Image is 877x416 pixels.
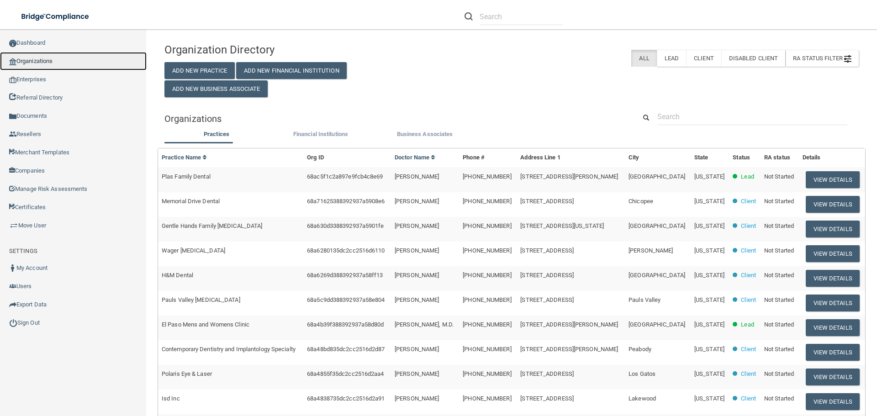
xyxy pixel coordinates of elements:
[395,346,439,353] span: [PERSON_NAME]
[520,346,618,353] span: [STREET_ADDRESS][PERSON_NAME]
[293,131,348,137] span: Financial Institutions
[307,198,385,205] span: 68a71625388392937a5908e6
[395,222,439,229] span: [PERSON_NAME]
[236,62,347,79] button: Add New Financial Institution
[395,198,439,205] span: [PERSON_NAME]
[397,131,453,137] span: Business Associates
[164,129,269,142] li: Practices
[164,114,623,124] h5: Organizations
[520,395,574,402] span: [STREET_ADDRESS]
[729,148,761,167] th: Status
[694,370,724,377] span: [US_STATE]
[9,113,16,120] img: icon-documents.8dae5593.png
[719,351,866,388] iframe: Drift Widget Chat Controller
[162,198,220,205] span: Memorial Drive Dental
[694,222,724,229] span: [US_STATE]
[169,129,264,140] label: Practices
[269,129,373,142] li: Financial Institutions
[395,296,439,303] span: [PERSON_NAME]
[806,270,860,287] button: View Details
[691,148,729,167] th: State
[162,222,262,229] span: Gentle Hands Family [MEDICAL_DATA]
[9,58,16,65] img: organization-icon.f8decf85.png
[741,245,756,256] p: Client
[793,55,851,62] span: RA Status Filter
[629,395,656,402] span: Lakewood
[629,173,685,180] span: [GEOGRAPHIC_DATA]
[806,344,860,361] button: View Details
[395,247,439,254] span: [PERSON_NAME]
[741,221,756,232] p: Client
[657,108,847,125] input: Search
[657,50,686,67] label: Lead
[463,346,511,353] span: [PHONE_NUMBER]
[764,198,794,205] span: Not Started
[764,321,794,328] span: Not Started
[463,222,511,229] span: [PHONE_NUMBER]
[164,62,235,79] button: Add New Practice
[465,12,473,21] img: ic-search.3b580494.png
[764,247,794,254] span: Not Started
[520,370,574,377] span: [STREET_ADDRESS]
[307,321,384,328] span: 68a4b39f388392937a58d80d
[741,319,754,330] p: Lead
[395,154,436,161] a: Doctor Name
[625,148,691,167] th: City
[463,321,511,328] span: [PHONE_NUMBER]
[520,198,574,205] span: [STREET_ADDRESS]
[307,247,385,254] span: 68a6280135dc2cc2516d6110
[463,272,511,279] span: [PHONE_NUMBER]
[520,321,618,328] span: [STREET_ADDRESS][PERSON_NAME]
[741,196,756,207] p: Client
[307,395,385,402] span: 68a4838735dc2cc2516d2a91
[741,393,756,404] p: Client
[395,272,439,279] span: [PERSON_NAME]
[694,272,724,279] span: [US_STATE]
[395,370,439,377] span: [PERSON_NAME]
[764,222,794,229] span: Not Started
[721,50,786,67] label: Disabled Client
[761,148,799,167] th: RA status
[162,395,180,402] span: Isd Inc
[517,148,625,167] th: Address Line 1
[9,283,16,290] img: icon-users.e205127d.png
[844,55,851,63] img: icon-filter@2x.21656d0b.png
[273,129,368,140] label: Financial Institutions
[806,221,860,237] button: View Details
[307,346,385,353] span: 68a48bd835dc2cc2516d2d87
[806,245,860,262] button: View Details
[741,270,756,281] p: Client
[799,148,865,167] th: Details
[164,44,387,56] h4: Organization Directory
[520,173,618,180] span: [STREET_ADDRESS][PERSON_NAME]
[395,173,439,180] span: [PERSON_NAME]
[9,301,16,308] img: icon-export.b9366987.png
[307,370,384,377] span: 68a4855f35dc2cc2516d2aa4
[9,221,18,230] img: briefcase.64adab9b.png
[9,77,16,83] img: enterprise.0d942306.png
[764,346,794,353] span: Not Started
[459,148,517,167] th: Phone #
[520,296,574,303] span: [STREET_ADDRESS]
[806,393,860,410] button: View Details
[806,171,860,188] button: View Details
[686,50,721,67] label: Client
[629,198,653,205] span: Chicopee
[629,222,685,229] span: [GEOGRAPHIC_DATA]
[373,129,477,142] li: Business Associate
[162,321,249,328] span: El Paso Mens and Womens Clinic
[629,346,651,353] span: Peabody
[162,370,212,377] span: Polaris Eye & Laser
[9,246,37,257] label: SETTINGS
[694,296,724,303] span: [US_STATE]
[204,131,229,137] span: Practices
[377,129,472,140] label: Business Associates
[694,198,724,205] span: [US_STATE]
[162,173,211,180] span: Plas Family Dental
[307,272,383,279] span: 68a6269d388392937a58ff13
[395,321,454,328] span: [PERSON_NAME], M.D.
[9,40,16,47] img: ic_dashboard_dark.d01f4a41.png
[162,272,193,279] span: H&M Dental
[741,171,754,182] p: Lead
[806,295,860,311] button: View Details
